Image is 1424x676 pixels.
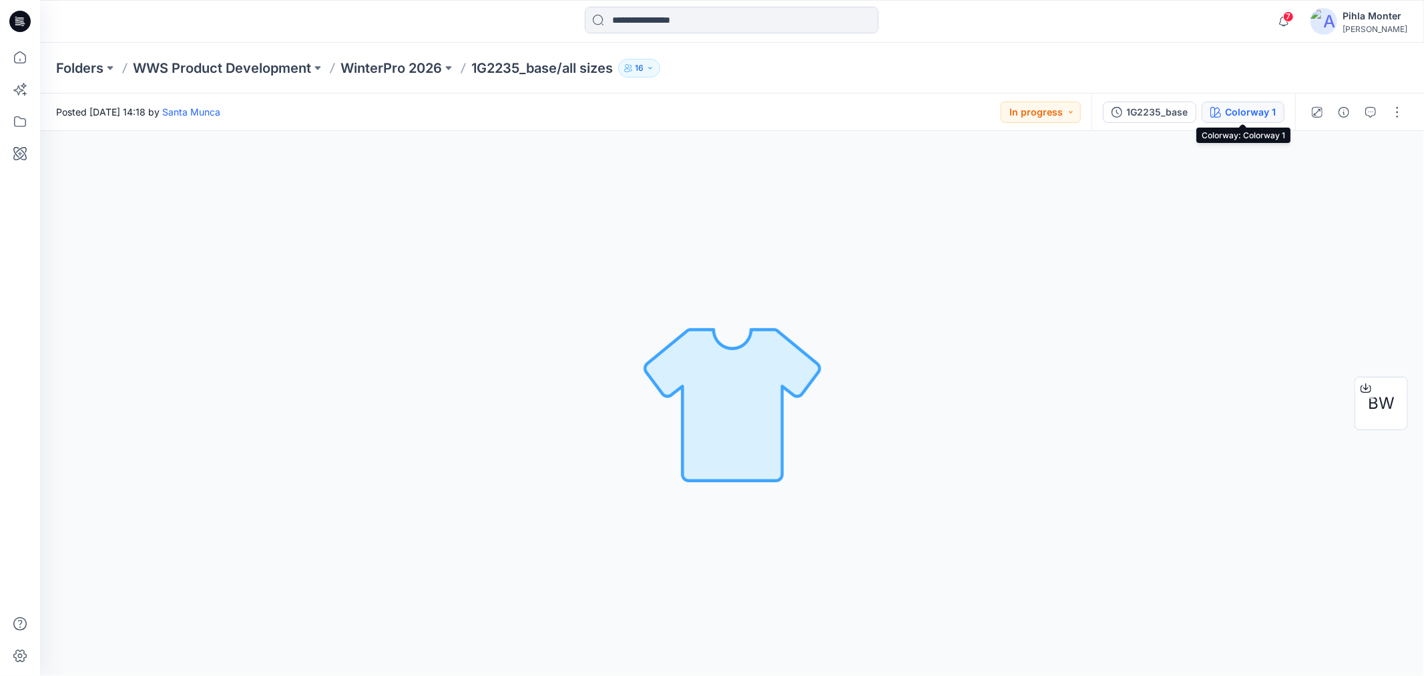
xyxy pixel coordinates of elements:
span: BW [1368,391,1395,415]
a: WinterPro 2026 [340,59,442,77]
button: 1G2235_base [1103,102,1196,123]
span: 7 [1283,11,1294,22]
span: Posted [DATE] 14:18 by [56,105,220,119]
div: 1G2235_base [1126,105,1188,120]
button: 16 [618,59,660,77]
div: Colorway 1 [1225,105,1276,120]
img: No Outline [639,310,826,497]
a: Santa Munca [162,106,220,118]
div: [PERSON_NAME] [1343,24,1407,34]
p: 16 [635,61,644,75]
a: WWS Product Development [133,59,311,77]
img: avatar [1311,8,1337,35]
a: Folders [56,59,103,77]
div: Pihla Monter [1343,8,1407,24]
button: Colorway 1 [1202,102,1284,123]
p: 1G2235_base/all sizes [471,59,613,77]
button: Details [1333,102,1355,123]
